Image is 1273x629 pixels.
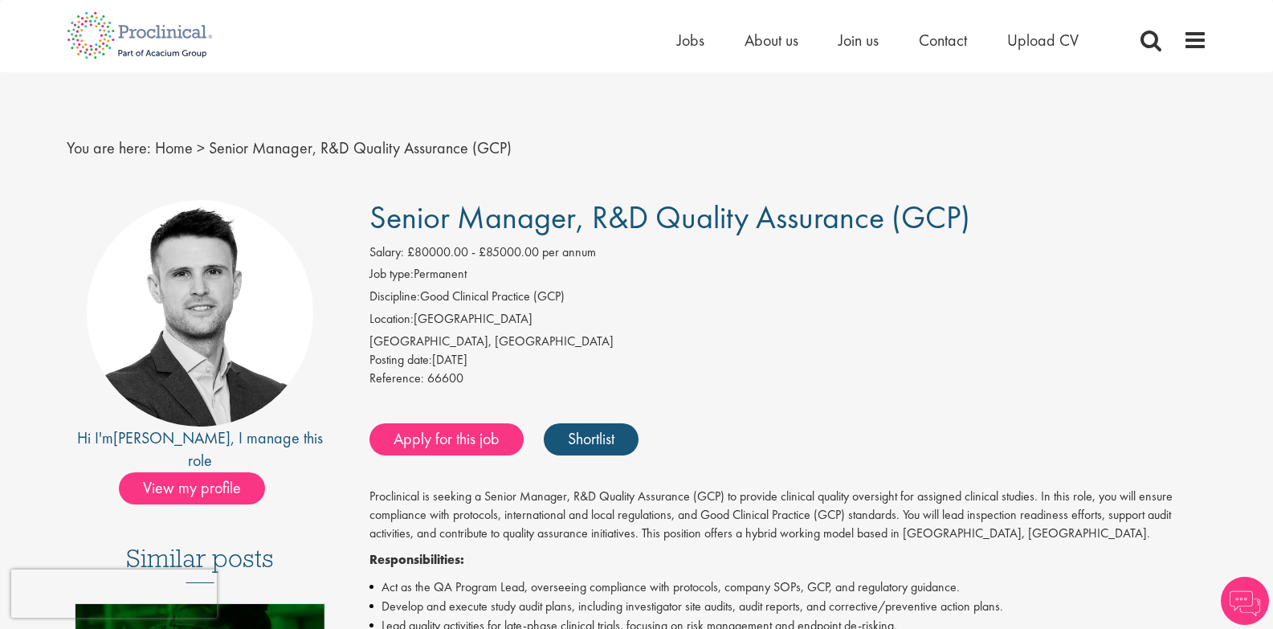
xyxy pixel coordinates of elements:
[677,30,704,51] a: Jobs
[369,551,464,568] strong: Responsibilities:
[369,370,424,388] label: Reference:
[126,545,274,583] h3: Similar posts
[838,30,879,51] a: Join us
[369,578,1207,597] li: Act as the QA Program Lead, overseeing compliance with protocols, company SOPs, GCP, and regulato...
[67,137,151,158] span: You are here:
[369,351,1207,370] div: [DATE]
[369,310,1207,333] li: [GEOGRAPHIC_DATA]
[369,265,1207,288] li: Permanent
[11,570,217,618] iframe: reCAPTCHA
[745,30,798,51] a: About us
[155,137,193,158] a: breadcrumb link
[369,310,414,329] label: Location:
[119,476,281,496] a: View my profile
[1007,30,1079,51] a: Upload CV
[369,288,1207,310] li: Good Clinical Practice (GCP)
[369,597,1207,616] li: Develop and execute study audit plans, including investigator site audits, audit reports, and cor...
[369,243,404,262] label: Salary:
[209,137,512,158] span: Senior Manager, R&D Quality Assurance (GCP)
[407,243,596,260] span: £80000.00 - £85000.00 per annum
[427,370,463,386] span: 66600
[369,351,432,368] span: Posting date:
[919,30,967,51] a: Contact
[87,200,313,427] img: imeage of recruiter Joshua Godden
[113,427,231,448] a: [PERSON_NAME]
[369,423,524,455] a: Apply for this job
[369,333,1207,351] div: [GEOGRAPHIC_DATA], [GEOGRAPHIC_DATA]
[67,427,334,472] div: Hi I'm , I manage this role
[369,197,970,238] span: Senior Manager, R&D Quality Assurance (GCP)
[197,137,205,158] span: >
[369,265,414,284] label: Job type:
[119,472,265,504] span: View my profile
[369,288,420,306] label: Discipline:
[369,488,1207,543] p: Proclinical is seeking a Senior Manager, R&D Quality Assurance (GCP) to provide clinical quality ...
[544,423,639,455] a: Shortlist
[1221,577,1269,625] img: Chatbot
